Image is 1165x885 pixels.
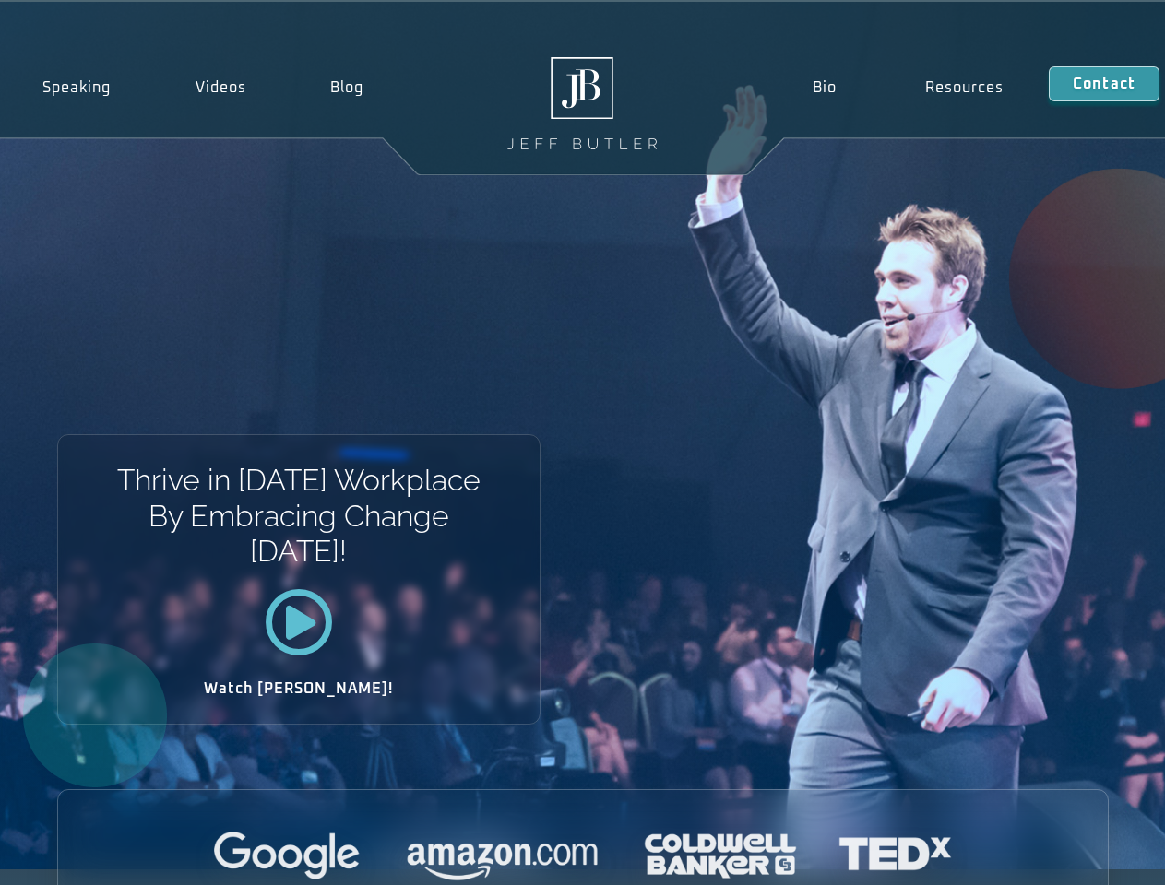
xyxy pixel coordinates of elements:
a: Blog [288,66,406,109]
a: Bio [767,66,881,109]
h1: Thrive in [DATE] Workplace By Embracing Change [DATE]! [115,463,481,569]
a: Contact [1049,66,1159,101]
a: Resources [881,66,1049,109]
a: Videos [153,66,289,109]
nav: Menu [767,66,1048,109]
span: Contact [1073,77,1135,91]
h2: Watch [PERSON_NAME]! [123,681,475,696]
